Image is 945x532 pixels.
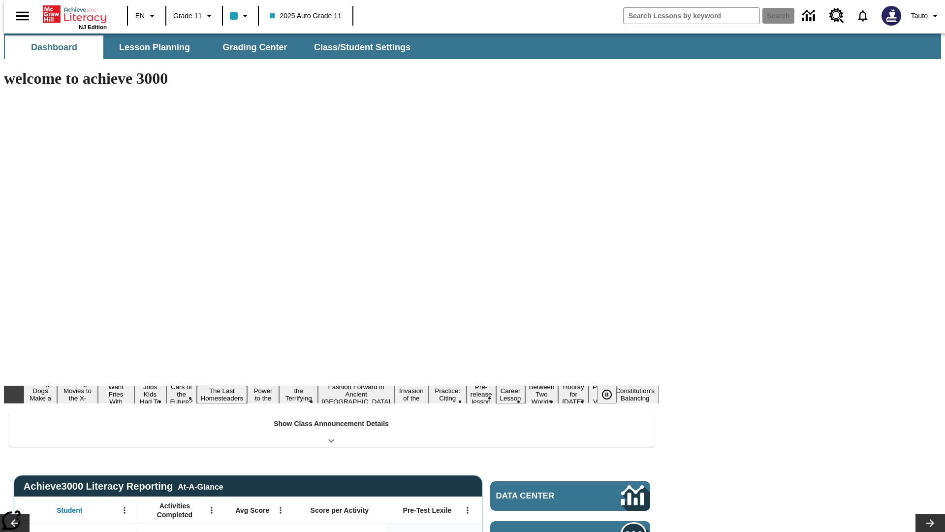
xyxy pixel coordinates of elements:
button: Dashboard [5,35,103,59]
button: Slide 9 Fashion Forward in Ancient Rome [318,382,394,407]
span: Avg Score [235,506,269,515]
button: Class/Student Settings [306,35,418,59]
div: SubNavbar [4,35,419,59]
a: Notifications [850,3,876,29]
span: EN [135,11,145,21]
a: Resource Center, Will open in new tab [823,2,850,29]
button: Grading Center [206,35,304,59]
div: Show Class Announcement Details [9,413,654,447]
button: Slide 3 Do You Want Fries With That? [98,374,134,414]
input: search field [624,8,759,24]
button: Slide 2 Taking Movies to the X-Dimension [57,378,98,411]
button: Open Menu [460,503,475,518]
span: Tauto [911,11,928,21]
span: Student [57,506,82,515]
button: Lesson carousel, Next [915,514,945,532]
h1: welcome to achieve 3000 [4,69,659,88]
button: Slide 4 Dirty Jobs Kids Had To Do [134,374,166,414]
span: 2025 Auto Grade 11 [270,11,341,21]
button: Slide 11 Mixed Practice: Citing Evidence [429,378,467,411]
div: SubNavbar [4,33,941,59]
button: Open Menu [273,503,288,518]
button: Slide 1 Diving Dogs Make a Splash [24,378,57,411]
button: Slide 13 Career Lesson [496,386,525,403]
button: Class color is light blue. Change class color [226,7,255,25]
button: Language: EN, Select a language [131,7,162,25]
p: Show Class Announcement Details [274,419,389,429]
span: Activities Completed [142,501,207,519]
a: Data Center [490,481,650,511]
span: Achieve3000 Literacy Reporting [24,481,223,492]
button: Slide 15 Hooray for Constitution Day! [558,382,589,407]
button: Open Menu [117,503,132,518]
div: At-A-Glance [178,481,223,492]
span: Grade 11 [173,11,202,21]
img: Avatar [882,6,901,26]
span: NJ Edition [79,24,107,30]
button: Grade: Grade 11, Select a grade [169,7,219,25]
button: Slide 5 Cars of the Future? [166,382,197,407]
div: Pause [597,386,627,403]
button: Slide 17 The Constitution's Balancing Act [611,378,659,411]
button: Slide 10 The Invasion of the Free CD [394,378,429,411]
button: Open Menu [204,503,219,518]
button: Lesson Planning [105,35,204,59]
span: Score per Activity [311,506,369,515]
button: Slide 12 Pre-release lesson [467,382,496,407]
button: Select a new avatar [876,3,907,29]
button: Slide 8 Attack of the Terrifying Tomatoes [279,378,318,411]
button: Profile/Settings [907,7,945,25]
div: Home [43,3,107,30]
button: Slide 6 The Last Homesteaders [197,386,248,403]
span: Data Center [496,491,588,501]
button: Slide 16 Point of View [589,382,611,407]
button: Slide 14 Between Two Worlds [525,382,559,407]
span: Pre-Test Lexile [403,506,452,515]
a: Home [43,4,107,24]
button: Open side menu [8,1,37,31]
button: Slide 7 Solar Power to the People [247,378,279,411]
a: Data Center [796,2,823,30]
button: Pause [597,386,617,403]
